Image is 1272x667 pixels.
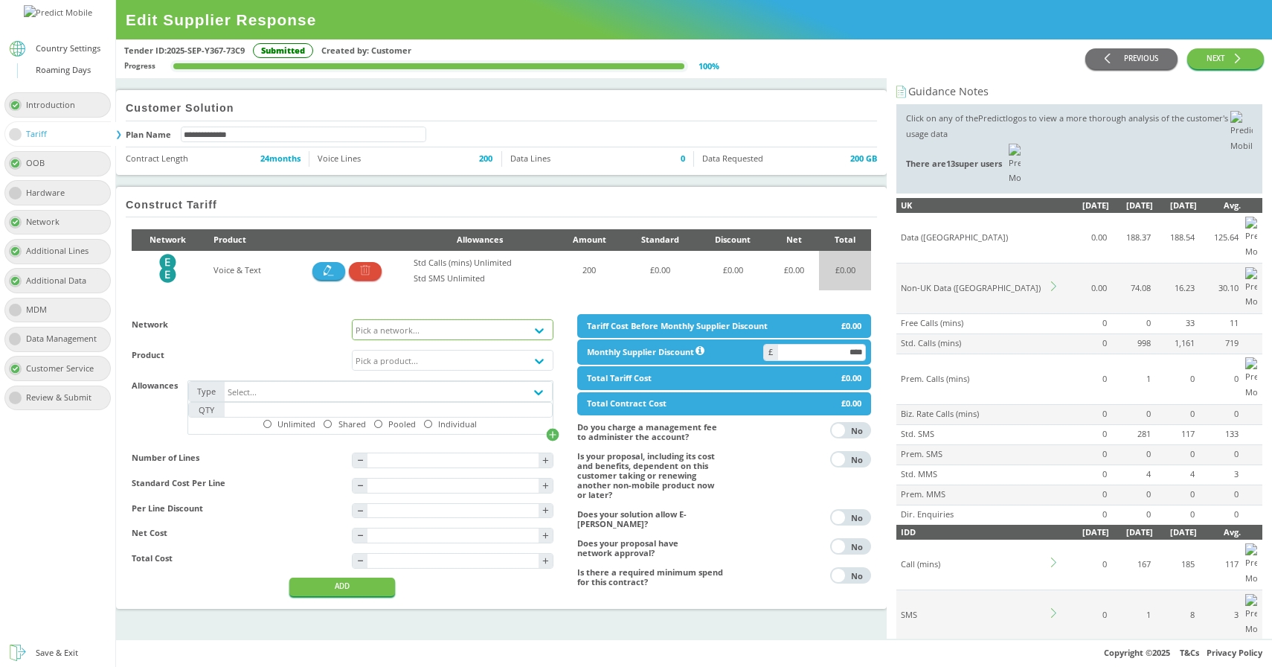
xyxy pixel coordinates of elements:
div: Total Contract Cost [587,396,666,412]
div: [DATE] [1065,525,1109,540]
div: Country Settings [36,41,100,57]
img: Predict Mobile [1244,356,1259,402]
img: Predict Mobile [1230,111,1253,188]
td: 33 [1153,313,1197,333]
div: Product [213,232,280,248]
td: Std. SMS [896,424,1049,444]
div: Guidance Notes [896,84,1262,100]
div: Pooled [388,419,416,429]
img: Predict Mobile [1244,215,1259,261]
div: - [357,554,364,564]
div: - [357,504,364,514]
td: 0 [1197,505,1241,524]
td: 0 [1197,354,1241,404]
div: [DATE] [1109,525,1153,540]
td: SMS [896,590,1049,641]
h4: Total Cost [132,553,342,563]
div: Additional Data [26,273,96,289]
div: £0.00 [841,396,861,412]
td: 0 [1065,404,1109,424]
div: Avg. [1197,525,1241,540]
div: Std SMS Unlimited [414,271,546,287]
div: Std Calls (mins) Unlimited [414,255,546,271]
td: 188.54 [1153,213,1197,263]
td: 74.08 [1109,264,1153,314]
div: Tender ID: 2025-SEP-Y367-73C9 Created by: Customer [124,43,1085,59]
h4: Do you charge a management fee to administer the account? [577,422,725,441]
td: 0 [1065,424,1109,444]
td: 1,161 [1153,333,1197,354]
span: 24 months [260,151,301,167]
div: IDD [901,525,1050,540]
td: 185 [1153,540,1197,590]
td: 0 [1109,313,1153,333]
div: Standard [633,232,687,248]
td: 0 [1065,465,1109,485]
div: Avg. [1197,198,1241,214]
span: 200 GB [850,151,877,167]
h4: Per Line Discount [132,503,342,513]
button: YesNo [830,509,871,526]
div: Save & Exit [36,645,78,661]
span: There are 13 super users [906,158,1007,169]
span: 200 [479,151,492,167]
td: 719 [1197,333,1241,354]
h4: Net Cost [132,528,342,537]
div: OOB [26,156,54,171]
td: 0 [1065,485,1109,505]
div: Network [141,232,194,248]
td: 0 [1153,505,1197,524]
div: Click on any of the Predict logos to view a more thorough analysis of the customer's usage data [906,111,1230,188]
td: Dir. Enquiries [896,505,1049,524]
td: 11 [1197,313,1241,333]
td: 0 [1065,354,1109,404]
td: 0 [1197,485,1241,505]
button: NEXT [1187,48,1264,70]
div: Tariff [26,127,57,142]
td: 0 [1109,485,1153,505]
td: 30.10 [1197,264,1241,314]
h4: Is there a required minimum spend for this contract? [577,567,725,587]
td: £ 0.00 [768,251,819,291]
div: Pick a product... [356,355,418,365]
td: 200 [556,251,624,291]
div: Network [26,214,69,230]
img: Predict Mobile [1244,542,1259,588]
td: Std. MMS [896,465,1049,485]
td: 0 [1109,444,1153,465]
td: 0 [1153,485,1197,505]
td: 0 [1109,404,1153,424]
td: 0.00 [1065,213,1109,263]
div: Net [778,232,809,248]
td: 0 [1065,505,1109,524]
div: - [357,529,364,538]
img: Predict Mobile [1007,142,1022,188]
h4: Network [132,319,342,329]
div: Additional Lines [26,243,98,259]
div: + [542,531,549,540]
div: Allowances [414,232,546,248]
li: Data Lines [502,151,694,167]
a: Privacy Policy [1207,647,1262,658]
td: 8 [1153,590,1197,641]
td: Data ([GEOGRAPHIC_DATA]) [896,213,1049,263]
td: 3 [1197,590,1241,641]
div: Pick a network... [356,325,420,334]
div: UK [901,198,1050,214]
div: Discount [707,232,758,248]
td: 0 [1065,540,1109,590]
td: 1 [1109,590,1153,641]
td: 281 [1109,424,1153,444]
td: 0 [1153,444,1197,465]
div: [DATE] [1065,198,1109,214]
div: Hardware [26,185,74,201]
td: 1 [1109,354,1153,404]
span: 0 [681,151,685,167]
td: 4 [1153,465,1197,485]
td: Non-UK Data ([GEOGRAPHIC_DATA]) [896,264,1049,314]
button: PREVIOUS [1085,48,1178,70]
div: + [542,556,549,566]
li: Voice Lines [309,151,501,167]
td: 117 [1153,424,1197,444]
td: 0.00 [1065,264,1109,314]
